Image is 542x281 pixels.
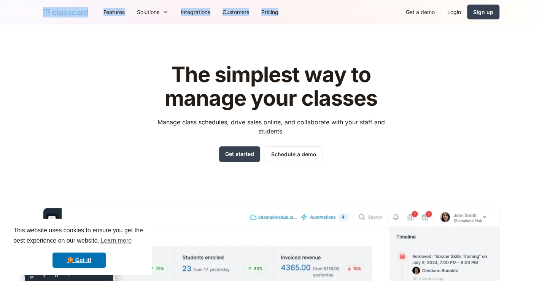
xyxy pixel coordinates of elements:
p: Manage class schedules, drive sales online, and collaborate with your staff and students. [150,117,392,136]
a: Integrations [175,3,216,21]
a: Login [441,3,467,21]
a: Get started [219,146,260,162]
a: Pricing [255,3,285,21]
div: Sign up [473,8,493,16]
div: cookieconsent [6,219,152,275]
h1: The simplest way to manage your classes [150,63,392,110]
a: Logo [43,7,88,17]
a: dismiss cookie message [52,252,106,268]
span: This website uses cookies to ensure you get the best experience on our website. [13,226,145,246]
a: Sign up [467,5,499,19]
div: Solutions [137,8,159,16]
a: Features [97,3,131,21]
a: Schedule a demo [265,146,323,162]
div: Solutions [131,3,175,21]
a: Get a demo [400,3,441,21]
a: learn more about cookies [99,235,133,246]
a: Customers [216,3,255,21]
